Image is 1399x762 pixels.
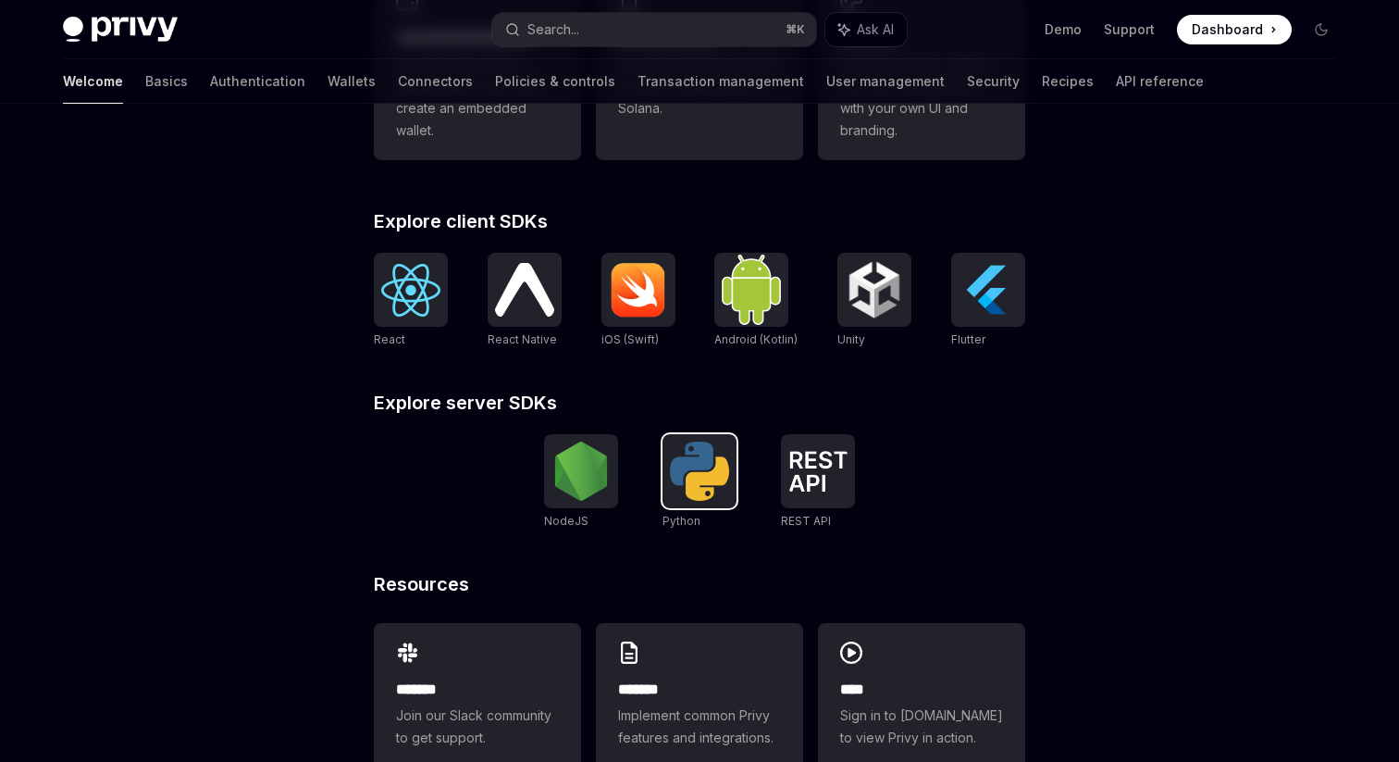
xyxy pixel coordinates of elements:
[544,514,588,528] span: NodeJS
[826,59,945,104] a: User management
[1192,20,1263,39] span: Dashboard
[781,434,855,531] a: REST APIREST API
[374,332,405,346] span: React
[670,442,729,501] img: Python
[210,59,305,104] a: Authentication
[840,705,1003,749] span: Sign in to [DOMAIN_NAME] to view Privy in action.
[145,59,188,104] a: Basics
[527,19,579,41] div: Search...
[618,705,781,749] span: Implement common Privy features and integrations.
[857,20,894,39] span: Ask AI
[1042,59,1094,104] a: Recipes
[638,59,804,104] a: Transaction management
[714,253,798,349] a: Android (Kotlin)Android (Kotlin)
[374,212,548,231] span: Explore client SDKs
[967,59,1020,104] a: Security
[845,260,904,319] img: Unity
[544,434,618,531] a: NodeJSNodeJS
[662,434,737,531] a: PythonPython
[398,59,473,104] a: Connectors
[662,514,700,528] span: Python
[788,451,848,492] img: REST API
[381,264,440,317] img: React
[63,59,123,104] a: Welcome
[63,17,178,43] img: dark logo
[488,332,557,346] span: React Native
[374,575,469,593] span: Resources
[492,13,816,46] button: Search...⌘K
[1104,20,1155,39] a: Support
[609,262,668,318] img: iOS (Swift)
[781,514,831,528] span: REST API
[1177,15,1292,44] a: Dashboard
[551,442,611,501] img: NodeJS
[722,255,781,324] img: Android (Kotlin)
[951,253,1025,349] a: FlutterFlutter
[374,253,448,349] a: ReactReact
[495,263,554,316] img: React Native
[1116,59,1204,104] a: API reference
[601,253,675,349] a: iOS (Swift)iOS (Swift)
[837,253,911,349] a: UnityUnity
[374,393,557,412] span: Explore server SDKs
[825,13,907,46] button: Ask AI
[1306,15,1336,44] button: Toggle dark mode
[488,253,562,349] a: React NativeReact Native
[1045,20,1082,39] a: Demo
[328,59,376,104] a: Wallets
[495,59,615,104] a: Policies & controls
[951,332,985,346] span: Flutter
[396,705,559,749] span: Join our Slack community to get support.
[786,22,805,37] span: ⌘ K
[959,260,1018,319] img: Flutter
[601,332,659,346] span: iOS (Swift)
[714,332,798,346] span: Android (Kotlin)
[837,332,865,346] span: Unity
